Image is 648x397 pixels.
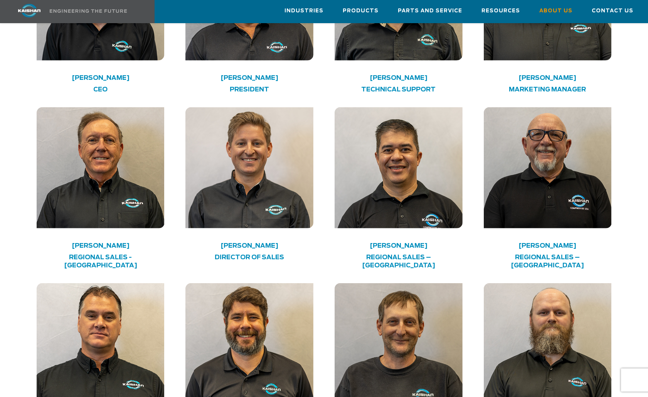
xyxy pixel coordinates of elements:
[497,86,599,94] h4: Marketing Manager
[0,4,58,17] img: kaishan logo
[482,7,520,15] span: Resources
[497,253,599,270] h4: Regional Sales – [GEOGRAPHIC_DATA]
[185,107,313,228] img: kaishan employee
[540,7,573,15] span: About Us
[49,253,151,270] h4: Regional Sales - [GEOGRAPHIC_DATA]
[198,76,300,80] h4: [PERSON_NAME]
[347,76,449,80] h4: [PERSON_NAME]
[592,7,634,15] span: Contact Us
[484,107,612,228] img: kaishan employee
[37,107,165,228] img: kaishan employee
[497,76,599,80] h4: [PERSON_NAME]
[285,0,324,21] a: Industries
[49,86,151,94] h4: CEO
[198,253,300,262] h4: DIRECTOR OF SALES
[50,9,127,13] img: Engineering the future
[343,7,379,15] span: Products
[497,244,599,248] h4: [PERSON_NAME]
[347,244,449,248] h4: [PERSON_NAME]
[49,244,151,248] h4: [PERSON_NAME]
[398,7,463,15] span: Parts and Service
[482,0,520,21] a: Resources
[398,0,463,21] a: Parts and Service
[540,0,573,21] a: About Us
[592,0,634,21] a: Contact Us
[335,107,463,228] img: kaishan employee
[285,7,324,15] span: Industries
[49,76,151,80] h4: [PERSON_NAME]
[198,86,300,94] h4: PRESIDENT
[343,0,379,21] a: Products
[347,253,449,270] h4: Regional Sales – [GEOGRAPHIC_DATA]
[347,86,449,94] h4: Technical Support
[198,244,300,248] h4: [PERSON_NAME]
